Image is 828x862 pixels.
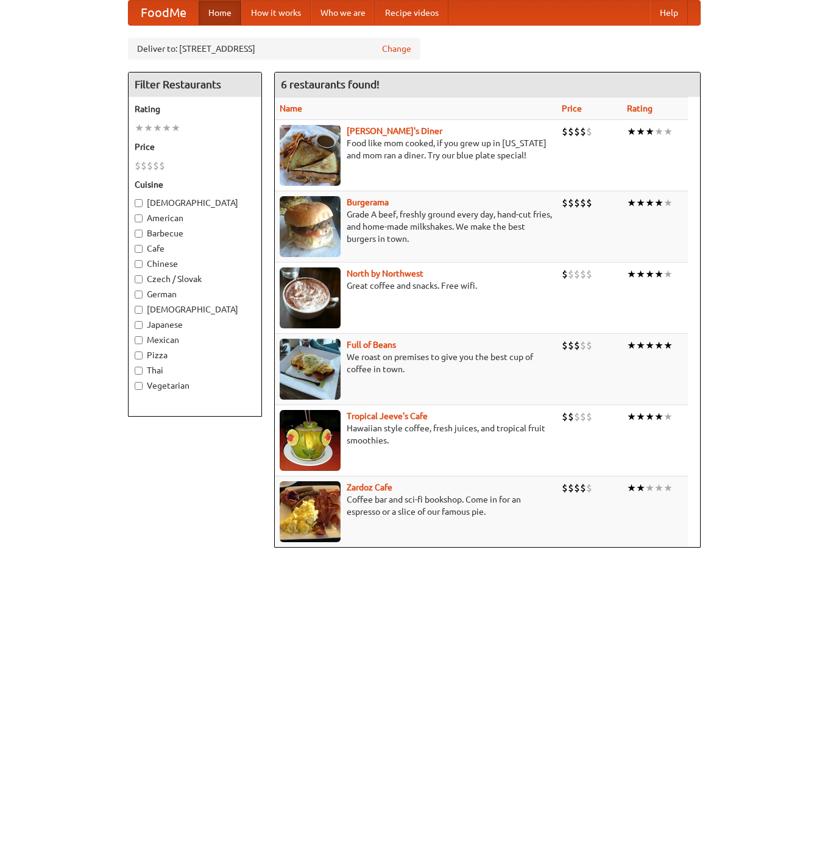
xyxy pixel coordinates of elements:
[580,196,586,210] li: $
[574,481,580,495] li: $
[650,1,688,25] a: Help
[347,482,392,492] b: Zardoz Cafe
[280,196,341,257] img: burgerama.jpg
[574,339,580,352] li: $
[135,382,143,390] input: Vegetarian
[562,481,568,495] li: $
[654,196,663,210] li: ★
[347,197,389,207] a: Burgerama
[135,352,143,359] input: Pizza
[654,267,663,281] li: ★
[574,410,580,423] li: $
[347,126,442,136] a: [PERSON_NAME]'s Diner
[382,43,411,55] a: Change
[135,306,143,314] input: [DEMOGRAPHIC_DATA]
[627,410,636,423] li: ★
[654,339,663,352] li: ★
[135,319,255,331] label: Japanese
[562,104,582,113] a: Price
[135,288,255,300] label: German
[645,196,654,210] li: ★
[135,260,143,268] input: Chinese
[586,481,592,495] li: $
[663,481,673,495] li: ★
[645,481,654,495] li: ★
[135,336,143,344] input: Mexican
[568,196,574,210] li: $
[135,364,255,376] label: Thai
[135,227,255,239] label: Barbecue
[153,121,162,135] li: ★
[135,214,143,222] input: American
[347,340,396,350] a: Full of Beans
[135,303,255,316] label: [DEMOGRAPHIC_DATA]
[645,339,654,352] li: ★
[654,481,663,495] li: ★
[627,339,636,352] li: ★
[627,196,636,210] li: ★
[580,481,586,495] li: $
[135,349,255,361] label: Pizza
[129,72,261,97] h4: Filter Restaurants
[280,339,341,400] img: beans.jpg
[135,141,255,153] h5: Price
[636,196,645,210] li: ★
[663,125,673,138] li: ★
[636,267,645,281] li: ★
[280,493,552,518] p: Coffee bar and sci-fi bookshop. Come in for an espresso or a slice of our famous pie.
[562,410,568,423] li: $
[562,267,568,281] li: $
[135,159,141,172] li: $
[562,339,568,352] li: $
[627,481,636,495] li: ★
[280,422,552,447] p: Hawaiian style coffee, fresh juices, and tropical fruit smoothies.
[135,380,255,392] label: Vegetarian
[199,1,241,25] a: Home
[135,199,143,207] input: [DEMOGRAPHIC_DATA]
[654,125,663,138] li: ★
[636,410,645,423] li: ★
[135,121,144,135] li: ★
[135,230,143,238] input: Barbecue
[627,267,636,281] li: ★
[141,159,147,172] li: $
[586,410,592,423] li: $
[562,125,568,138] li: $
[568,267,574,281] li: $
[281,79,380,90] ng-pluralize: 6 restaurants found!
[574,125,580,138] li: $
[347,269,423,278] a: North by Northwest
[280,481,341,542] img: zardoz.jpg
[311,1,375,25] a: Who we are
[580,267,586,281] li: $
[663,267,673,281] li: ★
[586,196,592,210] li: $
[586,339,592,352] li: $
[586,125,592,138] li: $
[144,121,153,135] li: ★
[171,121,180,135] li: ★
[375,1,448,25] a: Recipe videos
[627,104,653,113] a: Rating
[159,159,165,172] li: $
[663,196,673,210] li: ★
[580,339,586,352] li: $
[280,280,552,292] p: Great coffee and snacks. Free wifi.
[135,103,255,115] h5: Rating
[347,411,428,421] a: Tropical Jeeve's Cafe
[580,125,586,138] li: $
[147,159,153,172] li: $
[135,197,255,209] label: [DEMOGRAPHIC_DATA]
[645,410,654,423] li: ★
[627,125,636,138] li: ★
[568,339,574,352] li: $
[280,410,341,471] img: jeeves.jpg
[162,121,171,135] li: ★
[663,339,673,352] li: ★
[153,159,159,172] li: $
[568,125,574,138] li: $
